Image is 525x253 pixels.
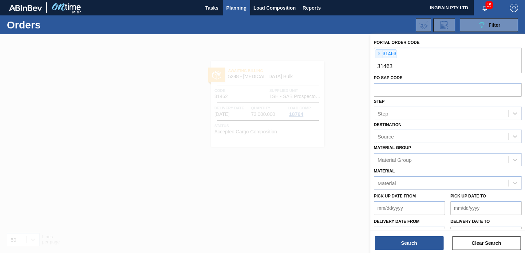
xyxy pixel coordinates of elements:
label: Delivery Date from [374,219,420,224]
input: mm/dd/yyyy [374,201,445,215]
label: Portal Order Code [374,40,420,45]
div: Import Order Negotiation [416,18,431,32]
button: Filter [460,18,518,32]
input: mm/dd/yyyy [450,201,522,215]
input: mm/dd/yyyy [450,227,522,240]
div: Material Group [378,157,412,163]
label: Material Group [374,145,411,150]
div: Order Review Request [433,18,455,32]
label: Pick up Date from [374,194,416,198]
img: TNhmsLtSVTkK8tSr43FrP2fwEKptu5GPRR3wAAAABJRU5ErkJggg== [9,5,42,11]
button: Notifications [474,3,496,13]
div: Material [378,180,396,186]
span: × [376,50,382,58]
label: Destination [374,122,401,127]
label: PO SAP Code [374,75,402,80]
h1: Orders [7,21,105,29]
input: mm/dd/yyyy [374,227,445,240]
span: Planning [226,4,247,12]
span: Reports [303,4,321,12]
div: Source [378,134,394,140]
span: 15 [485,1,493,9]
span: Load Composition [254,4,296,12]
label: Pick up Date to [450,194,486,198]
label: Material [374,169,395,173]
img: Logout [510,4,518,12]
span: Tasks [204,4,220,12]
label: Step [374,99,384,104]
div: 31463 [376,49,396,58]
div: Step [378,110,388,116]
label: Delivery Date to [450,219,490,224]
span: Filter [489,22,500,28]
